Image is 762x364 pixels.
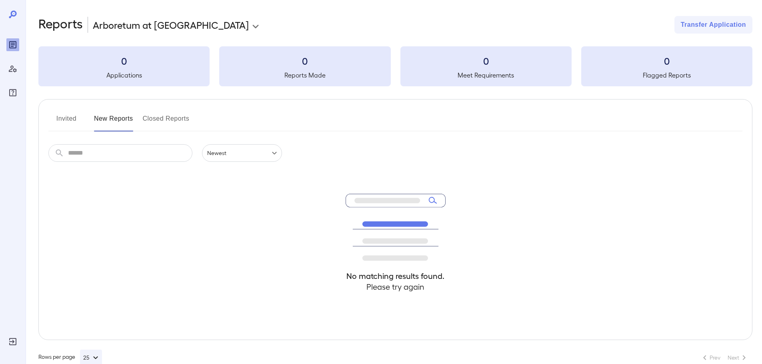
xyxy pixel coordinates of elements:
[202,144,282,162] div: Newest
[38,16,83,34] h2: Reports
[6,335,19,348] div: Log Out
[143,112,190,131] button: Closed Reports
[48,112,84,131] button: Invited
[38,54,210,67] h3: 0
[38,46,752,86] summary: 0Applications0Reports Made0Meet Requirements0Flagged Reports
[93,18,249,31] p: Arboretum at [GEOGRAPHIC_DATA]
[219,70,390,80] h5: Reports Made
[38,70,210,80] h5: Applications
[400,54,572,67] h3: 0
[346,271,446,281] h4: No matching results found.
[674,16,752,34] button: Transfer Application
[6,62,19,75] div: Manage Users
[6,38,19,51] div: Reports
[94,112,133,131] button: New Reports
[581,70,752,80] h5: Flagged Reports
[696,351,752,364] nav: pagination navigation
[6,86,19,99] div: FAQ
[581,54,752,67] h3: 0
[346,281,446,292] h4: Please try again
[400,70,572,80] h5: Meet Requirements
[219,54,390,67] h3: 0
